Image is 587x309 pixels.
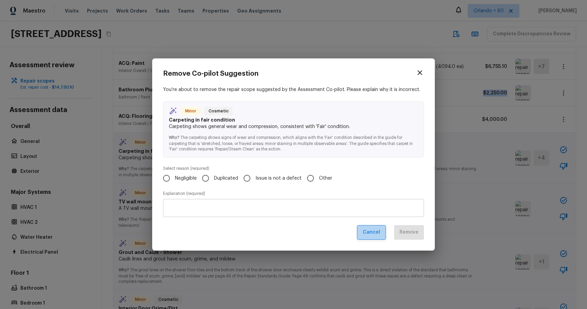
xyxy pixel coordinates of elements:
[163,191,424,196] p: Explanation (required)
[169,123,418,130] p: Carpeting shows general wear and compression, consistent with 'Fair' condition.
[169,116,418,123] p: Carpeting in fair condition
[206,108,231,114] span: Cosmetic
[175,175,197,182] span: Negligible
[163,86,424,93] p: You’re about to remove the repair scope suggested by the Assessment Co-pilot. Please explain why ...
[169,130,418,152] p: The carpeting shows signs of wear and compression, which aligns with the 'Fair' condition describ...
[163,166,424,171] p: Select reason (required)
[182,108,199,114] span: Minor
[357,225,386,240] button: Cancel
[163,69,259,78] h4: Remove Co-pilot Suggestion
[214,175,238,182] span: Duplicated
[169,135,179,140] span: Why?
[255,175,302,182] span: Issue is not a defect
[319,175,332,182] span: Other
